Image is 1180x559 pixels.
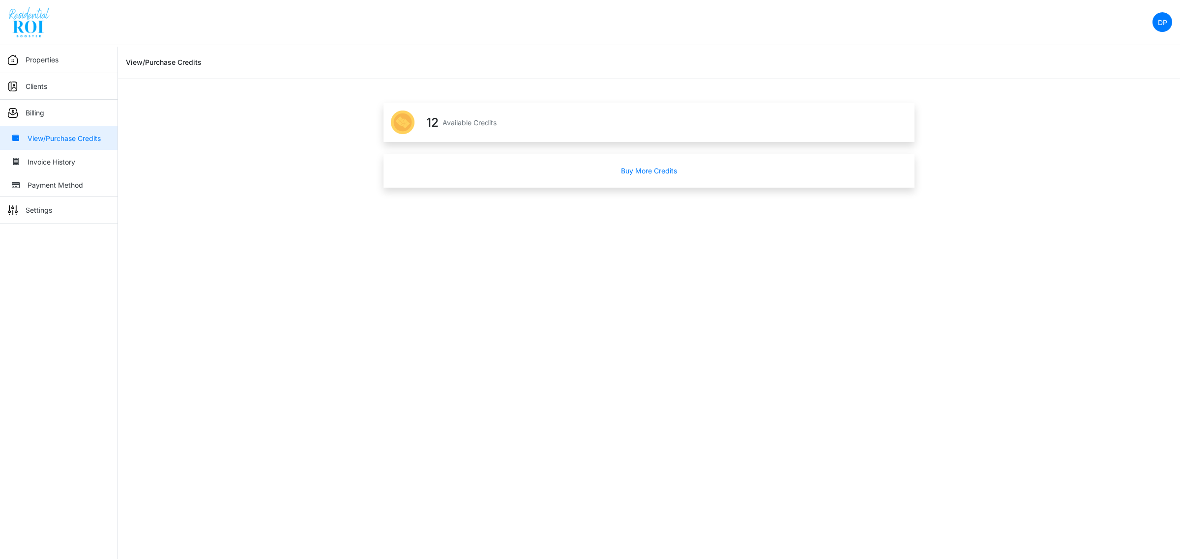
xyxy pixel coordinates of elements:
img: sidemenu_properties.png [8,55,18,65]
img: sidemenu_settings.png [8,205,18,215]
p: Settings [26,205,52,215]
p: Billing [26,108,44,118]
h3: 12 [426,115,439,130]
h6: View/Purchase Credits [126,58,202,67]
p: Clients [26,81,47,91]
span: Buy More Credits [621,167,677,175]
p: Properties [26,55,59,65]
img: sidemenu_billing.png [8,108,18,118]
img: seg_coin.png [391,111,414,134]
a: DP [1152,12,1172,32]
img: sidemenu_client.png [8,82,18,91]
p: Available Credits [442,117,497,128]
img: spp logo [8,6,51,38]
p: DP [1158,17,1167,28]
